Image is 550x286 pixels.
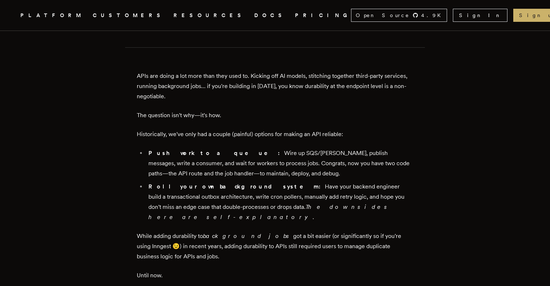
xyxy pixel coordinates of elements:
em: background jobs [203,233,293,239]
p: The question isn't why—it's how. [137,110,413,120]
p: Historically, we've only had a couple (painful) options for making an API reliable: [137,129,413,139]
button: PLATFORM [20,11,84,20]
a: CUSTOMERS [93,11,165,20]
p: APIs are doing a lot more than they used to. Kicking off AI models, stitching together third-part... [137,71,413,102]
strong: Roll your own background system: [148,183,325,190]
button: RESOURCES [174,11,246,20]
a: DOCS [254,11,286,20]
li: Have your backend engineer build a transactional outbox architecture, write cron pollers, manuall... [146,182,413,222]
span: Open Source [356,12,410,19]
strong: Push work to a queue: [148,150,284,156]
span: 4.9 K [421,12,445,19]
a: Sign In [453,9,507,22]
p: Until now. [137,270,413,281]
a: PRICING [295,11,351,20]
p: While adding durability to got a bit easier (or significantly so if you're using Inngest 😉) in re... [137,231,413,262]
li: Wire up SQS/[PERSON_NAME], publish messages, write a consumer, and wait for workers to process jo... [146,148,413,179]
